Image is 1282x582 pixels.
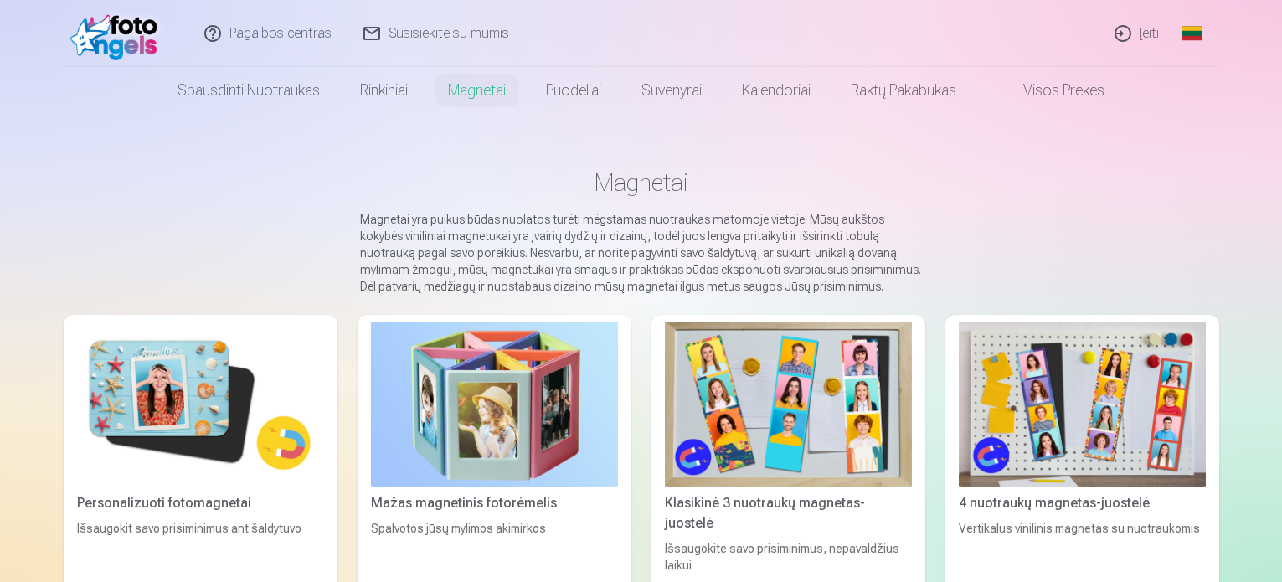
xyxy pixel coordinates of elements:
[360,211,923,295] p: Magnetai yra puikus būdas nuolatos turėti mėgstamas nuotraukas matomoje vietoje. Mūsų aukštos kok...
[70,493,331,513] div: Personalizuoti fotomagnetai
[658,493,919,533] div: Klasikinė 3 nuotraukų magnetas-juostelė
[371,322,618,487] img: Mažas magnetinis fotorėmelis
[70,7,167,60] img: /fa2
[77,322,324,487] img: Personalizuoti fotomagnetai
[952,493,1212,513] div: 4 nuotraukų magnetas-juostelė
[959,322,1206,487] img: 4 nuotraukų magnetas-juostelė
[157,67,340,114] a: Spausdinti nuotraukas
[976,67,1125,114] a: Visos prekės
[952,520,1212,574] div: Vertikalus vinilinis magnetas su nuotraukomis
[364,493,625,513] div: Mažas magnetinis fotorėmelis
[665,322,912,487] img: Klasikinė 3 nuotraukų magnetas-juostelė
[658,540,919,574] div: Išsaugokite savo prisiminimus, nepavaldžius laikui
[831,67,976,114] a: Raktų pakabukas
[621,67,722,114] a: Suvenyrai
[77,167,1206,198] h1: Magnetai
[70,520,331,574] div: Išsaugokit savo prisiminimus ant šaldytuvo
[340,67,428,114] a: Rinkiniai
[364,520,625,574] div: Spalvotos jūsų mylimos akimirkos
[428,67,526,114] a: Magnetai
[722,67,831,114] a: Kalendoriai
[526,67,621,114] a: Puodeliai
